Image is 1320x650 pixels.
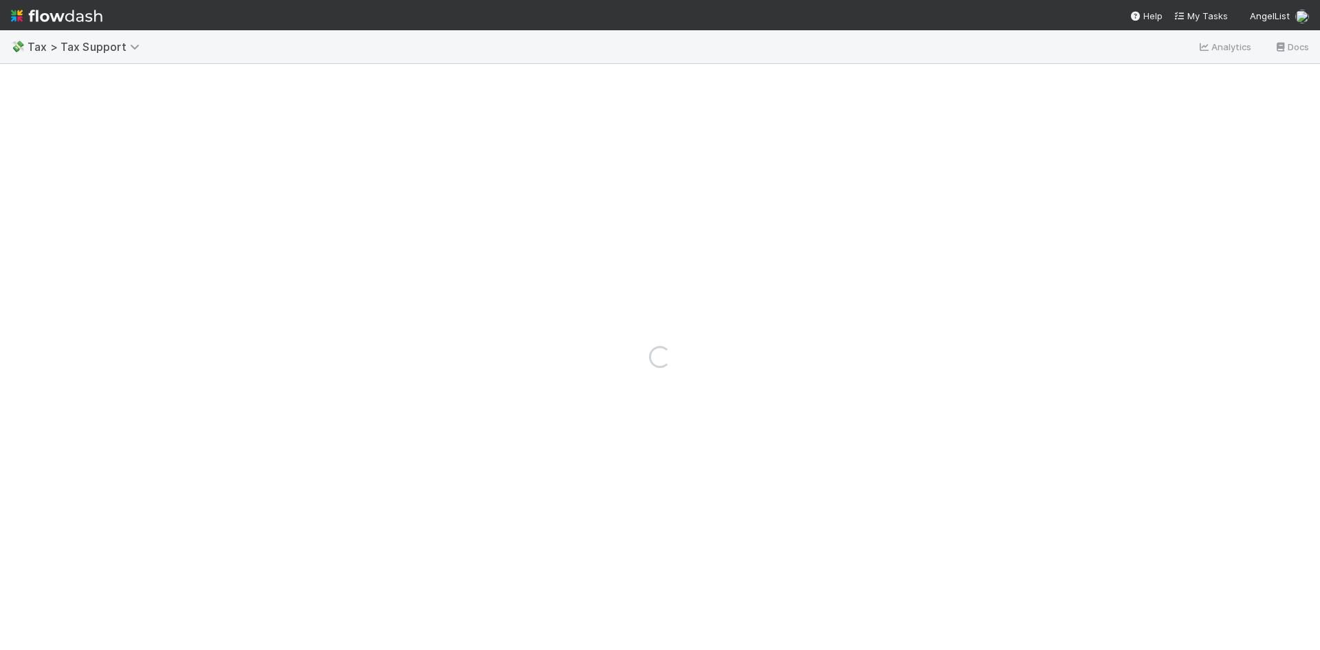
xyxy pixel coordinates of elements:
[1250,10,1290,21] span: AngelList
[1274,39,1309,55] a: Docs
[1295,10,1309,23] img: avatar_e41e7ae5-e7d9-4d8d-9f56-31b0d7a2f4fd.png
[1174,9,1228,23] a: My Tasks
[1198,39,1252,55] a: Analytics
[11,41,25,52] span: 💸
[1130,9,1163,23] div: Help
[27,40,146,54] span: Tax > Tax Support
[11,4,102,28] img: logo-inverted-e16ddd16eac7371096b0.svg
[1174,10,1228,21] span: My Tasks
